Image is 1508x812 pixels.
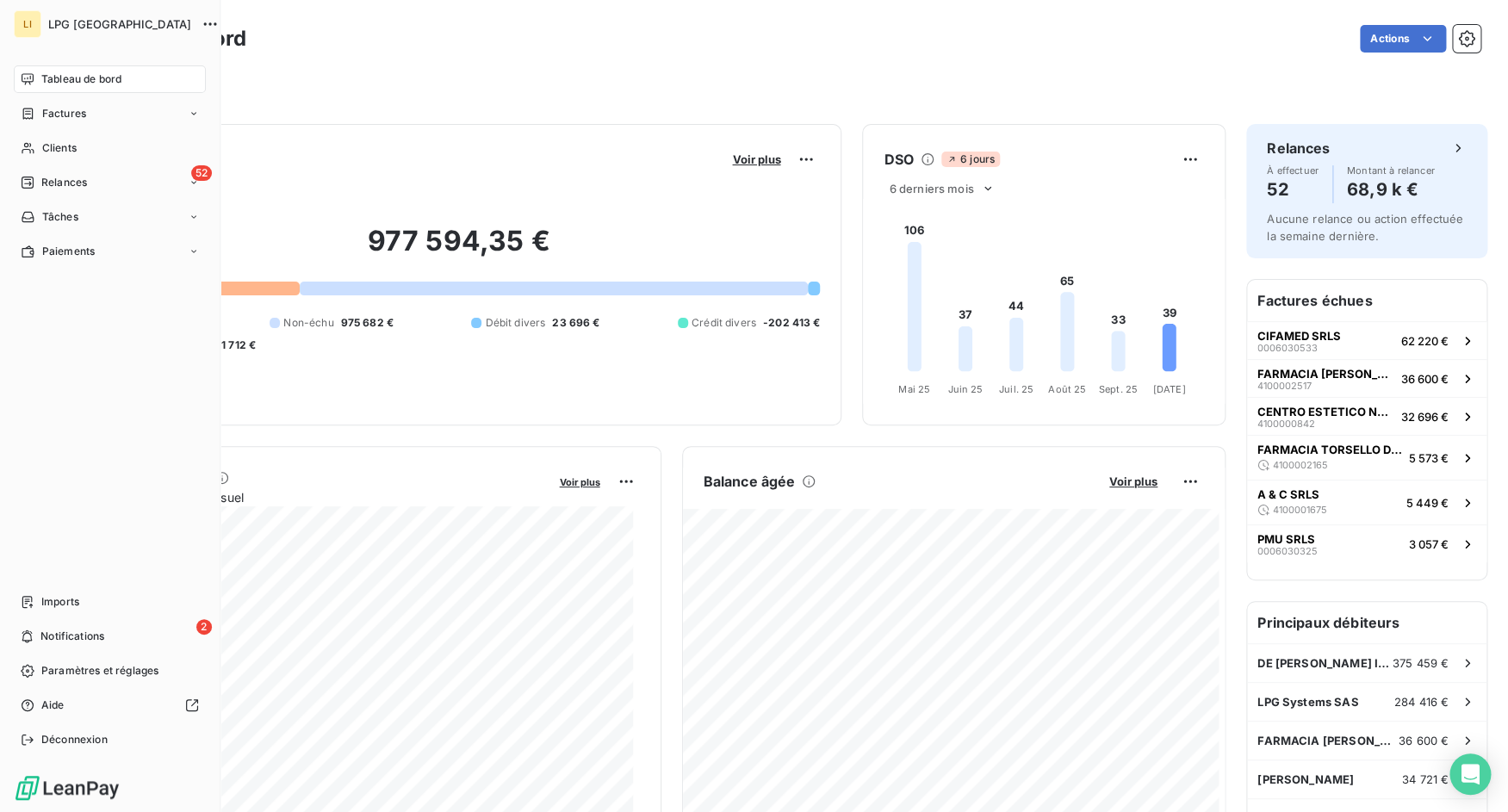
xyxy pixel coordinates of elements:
span: 34 721 € [1402,772,1449,786]
button: FARMACIA [PERSON_NAME]410000251736 600 € [1247,359,1486,397]
h6: Balance âgée [704,471,796,492]
div: LI [14,10,41,38]
a: Aide [14,691,206,719]
span: Relances [41,175,87,190]
span: 5 449 € [1406,496,1449,510]
span: Paramètres et réglages [41,663,158,679]
span: Tâches [42,209,78,225]
span: 32 696 € [1401,410,1449,424]
span: 23 696 € [552,315,599,331]
h6: Relances [1267,138,1330,158]
span: Déconnexion [41,732,108,747]
h6: Factures échues [1247,280,1486,321]
span: 375 459 € [1393,656,1449,670]
tspan: Mai 25 [898,383,930,395]
span: -1 712 € [216,338,256,353]
span: FARMACIA [PERSON_NAME] [1257,367,1394,381]
span: 36 600 € [1399,734,1449,747]
span: Voir plus [560,476,600,488]
tspan: Août 25 [1048,383,1086,395]
span: À effectuer [1267,165,1319,176]
button: Voir plus [555,474,605,489]
span: Aucune relance ou action effectuée la semaine dernière. [1267,212,1463,243]
span: 4100001675 [1273,505,1327,515]
h4: 68,9 k € [1347,176,1435,203]
span: 52 [191,165,212,181]
span: Crédit divers [692,315,756,331]
span: [PERSON_NAME] [1257,772,1354,786]
span: 975 682 € [341,315,394,331]
button: A & C SRLS41000016755 449 € [1247,480,1486,524]
span: CENTRO ESTETICO NAMASTE [1257,405,1394,418]
tspan: Juin 25 [948,383,984,395]
span: Notifications [40,629,104,644]
span: 2 [196,619,212,635]
tspan: Juil. 25 [999,383,1033,395]
button: Actions [1360,25,1446,53]
span: FARMACIA [PERSON_NAME] [1257,734,1399,747]
button: PMU SRLS00060303253 057 € [1247,524,1486,562]
span: Factures [42,106,86,121]
span: LPG [GEOGRAPHIC_DATA] [48,17,191,31]
span: DE [PERSON_NAME] INTERNATIONAL BV [1257,656,1393,670]
span: Non-échu [283,315,333,331]
span: Débit divers [485,315,545,331]
span: 3 057 € [1409,537,1449,551]
h2: 977 594,35 € [97,224,820,276]
span: Voir plus [732,152,780,166]
span: PMU SRLS [1257,532,1315,546]
span: Chiffre d'affaires mensuel [97,488,548,506]
span: 4100000842 [1257,418,1315,429]
span: Aide [41,697,65,713]
div: Open Intercom Messenger [1449,753,1491,795]
span: 0006030533 [1257,343,1318,353]
button: FARMACIA TORSELLO DOTT.SSA FEDERICA41000021655 573 € [1247,435,1486,480]
tspan: [DATE] [1153,383,1186,395]
span: LPG Systems SAS [1257,695,1358,709]
button: Voir plus [727,152,785,167]
span: Voir plus [1109,474,1157,488]
span: 6 derniers mois [889,182,973,195]
span: Imports [41,594,79,610]
span: 284 416 € [1394,695,1449,709]
span: 0006030325 [1257,546,1318,556]
button: CENTRO ESTETICO NAMASTE410000084232 696 € [1247,397,1486,435]
tspan: Sept. 25 [1099,383,1138,395]
h6: Principaux débiteurs [1247,602,1486,643]
span: FARMACIA TORSELLO DOTT.SSA FEDERICA [1257,443,1402,456]
span: 4100002165 [1273,460,1328,470]
h6: DSO [884,149,913,170]
img: Logo LeanPay [14,774,121,802]
span: Clients [42,140,77,156]
h4: 52 [1267,176,1319,203]
span: Paiements [42,244,95,259]
span: 62 220 € [1401,334,1449,348]
span: CIFAMED SRLS [1257,329,1341,343]
span: 4100002517 [1257,381,1312,391]
button: CIFAMED SRLS000603053362 220 € [1247,321,1486,359]
span: Montant à relancer [1347,165,1435,176]
span: Tableau de bord [41,71,121,87]
span: A & C SRLS [1257,487,1319,501]
span: 5 573 € [1409,451,1449,465]
span: 6 jours [941,152,1000,167]
button: Voir plus [1104,474,1163,489]
span: 36 600 € [1401,372,1449,386]
span: -202 413 € [763,315,821,331]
